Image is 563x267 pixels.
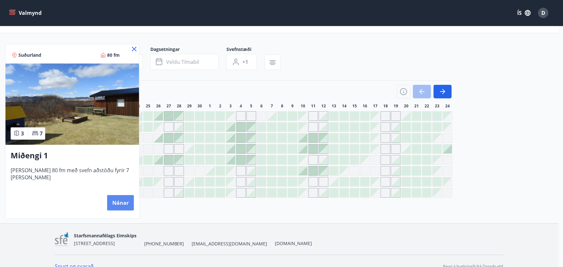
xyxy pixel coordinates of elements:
h3: Miðengi 1 [11,150,134,162]
button: Nánar [107,195,134,211]
span: 80 fm [107,52,120,58]
span: [PERSON_NAME] 80 fm með svefn aðstöðu fyrir 7 [PERSON_NAME] [11,167,134,188]
span: 7 [40,130,43,137]
img: Paella dish [5,64,139,145]
span: Suðurland [18,52,41,58]
span: 3 [21,130,24,137]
